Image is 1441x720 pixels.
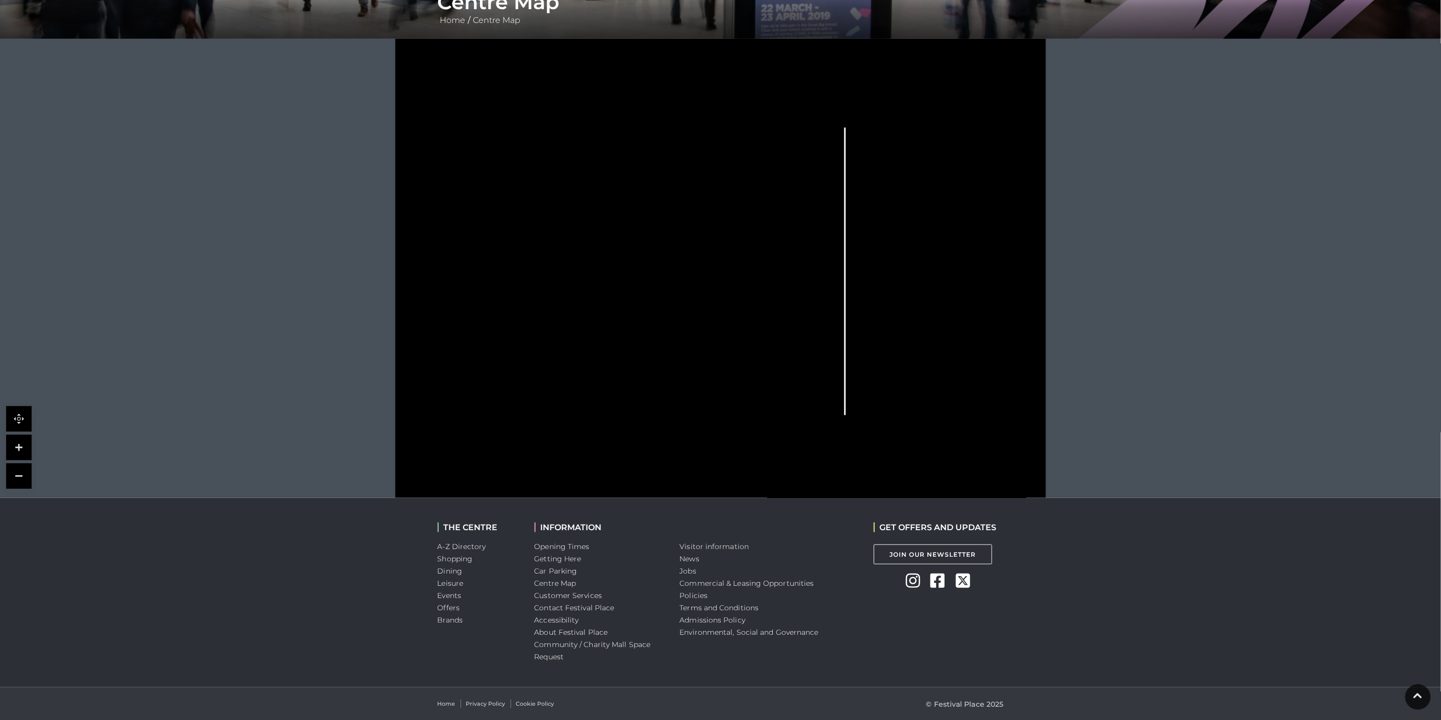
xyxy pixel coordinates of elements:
[535,640,651,661] a: Community / Charity Mall Space Request
[438,566,463,576] a: Dining
[535,542,590,551] a: Opening Times
[535,579,576,588] a: Centre Map
[535,566,577,576] a: Car Parking
[680,628,819,637] a: Environmental, Social and Governance
[438,615,463,625] a: Brands
[926,698,1004,710] p: © Festival Place 2025
[438,15,468,25] a: Home
[438,523,519,532] h2: THE CENTRE
[471,15,523,25] a: Centre Map
[535,628,608,637] a: About Festival Place
[438,542,486,551] a: A-Z Directory
[535,591,602,600] a: Customer Services
[438,554,473,563] a: Shopping
[438,700,456,708] a: Home
[680,542,749,551] a: Visitor information
[516,700,554,708] a: Cookie Policy
[535,603,615,612] a: Contact Festival Place
[680,603,759,612] a: Terms and Conditions
[535,523,665,532] h2: INFORMATION
[680,554,699,563] a: News
[535,554,582,563] a: Getting Here
[874,523,997,532] h2: GET OFFERS AND UPDATES
[438,579,464,588] a: Leisure
[535,615,579,625] a: Accessibility
[680,579,814,588] a: Commercial & Leasing Opportunities
[466,700,505,708] a: Privacy Policy
[438,591,462,600] a: Events
[680,591,708,600] a: Policies
[680,615,746,625] a: Admissions Policy
[438,603,460,612] a: Offers
[874,544,992,564] a: Join Our Newsletter
[680,566,696,576] a: Jobs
